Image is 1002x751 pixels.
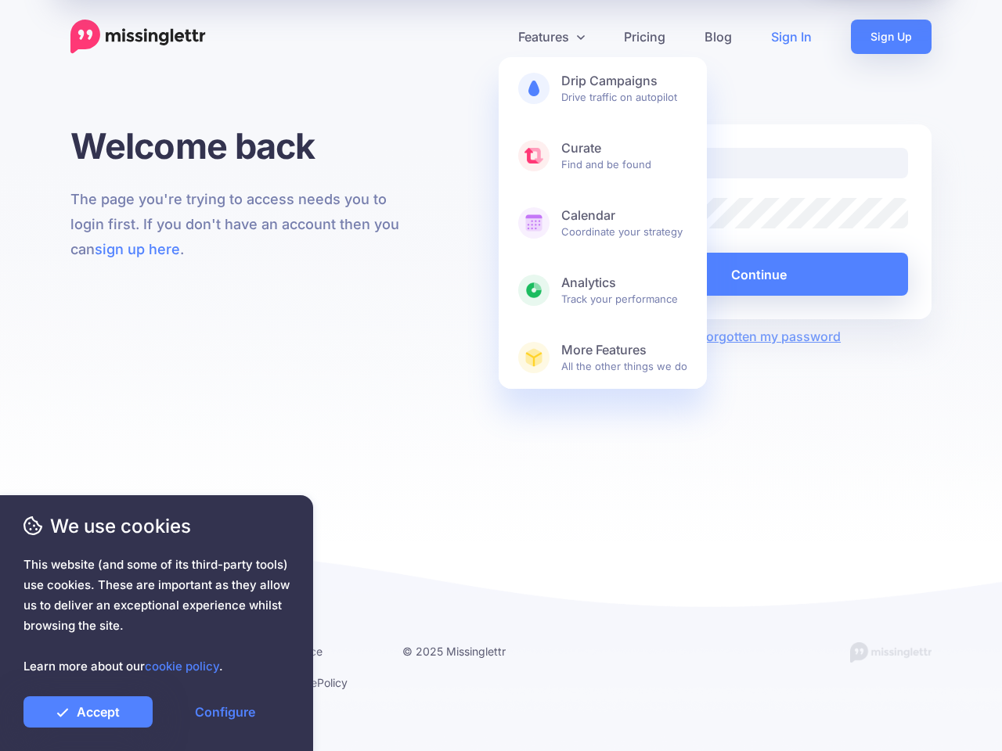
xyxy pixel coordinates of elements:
[851,20,932,54] a: Sign Up
[499,57,707,389] div: Features
[677,329,841,344] a: I've forgotten my password
[561,207,687,224] b: Calendar
[499,192,707,254] a: CalendarCoordinate your strategy
[610,253,908,296] button: Continue
[499,57,707,120] a: Drip CampaignsDrive traffic on autopilot
[561,207,687,239] span: Coordinate your strategy
[499,20,604,54] a: Features
[23,555,290,677] span: This website (and some of its third-party tools) use cookies. These are important as they allow u...
[561,342,687,373] span: All the other things we do
[23,696,153,728] a: Accept
[561,73,687,104] span: Drive traffic on autopilot
[561,275,687,291] b: Analytics
[23,512,290,540] span: We use cookies
[751,20,831,54] a: Sign In
[685,20,751,54] a: Blog
[499,124,707,187] a: CurateFind and be found
[499,259,707,322] a: AnalyticsTrack your performance
[145,659,219,674] a: cookie policy
[561,140,687,171] span: Find and be found
[561,342,687,358] b: More Features
[402,641,545,661] li: © 2025 Missinglettr
[95,241,180,257] a: sign up here
[70,124,416,167] h1: Welcome back
[561,275,687,306] span: Track your performance
[160,696,290,728] a: Configure
[499,326,707,389] a: More FeaturesAll the other things we do
[561,140,687,156] b: Curate
[604,20,685,54] a: Pricing
[70,187,416,262] p: The page you're trying to access needs you to login first. If you don't have an account then you ...
[561,73,687,89] b: Drip Campaigns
